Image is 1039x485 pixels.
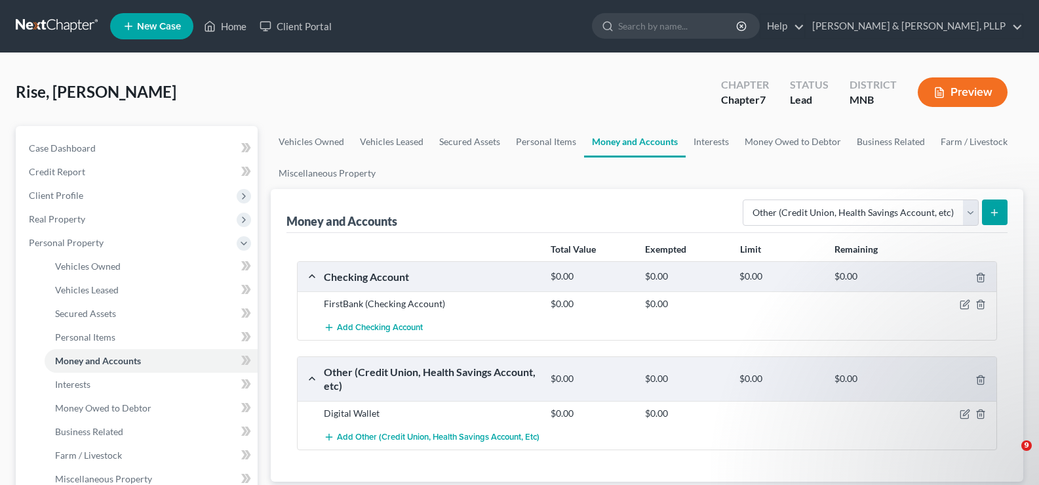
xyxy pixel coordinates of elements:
span: Money Owed to Debtor [55,402,151,413]
a: Vehicles Owned [271,126,352,158]
a: Interests [45,373,258,396]
a: Credit Report [18,160,258,184]
div: Money and Accounts [286,213,397,229]
span: Real Property [29,213,85,224]
a: Farm / Livestock [45,444,258,467]
div: Chapter [721,93,769,108]
div: Other (Credit Union, Health Savings Account, etc) [317,365,544,393]
a: Help [760,14,804,38]
a: Client Portal [253,14,338,38]
div: District [850,77,897,93]
div: $0.00 [638,270,733,283]
span: Money and Accounts [55,355,141,366]
div: $0.00 [638,373,733,385]
a: Personal Items [45,326,258,349]
span: Add Checking Account [337,323,423,333]
button: Add Other (Credit Union, Health Savings Account, etc) [324,425,539,450]
div: $0.00 [544,297,638,310]
a: Money and Accounts [45,349,258,373]
a: Money and Accounts [584,126,686,158]
a: Interests [686,126,737,158]
div: Chapter [721,77,769,93]
button: Preview [918,77,1008,107]
span: Personal Property [29,237,104,248]
div: $0.00 [828,270,922,283]
span: Vehicles Owned [55,261,121,272]
div: $0.00 [638,297,733,310]
span: 7 [760,93,766,106]
div: Lead [790,93,829,108]
div: $0.00 [733,270,827,283]
div: FirstBank (Checking Account) [317,297,544,310]
div: Digital Wallet [317,407,544,420]
span: 9 [1021,440,1032,451]
input: Search by name... [618,14,738,38]
div: Checking Account [317,270,544,284]
a: Vehicles Leased [352,126,431,158]
a: Vehicles Owned [45,255,258,278]
a: Home [197,14,253,38]
span: Farm / Livestock [55,450,122,461]
div: $0.00 [733,373,827,385]
iframe: Intercom live chat [994,440,1026,472]
strong: Limit [740,243,761,255]
a: Secured Assets [431,126,508,158]
a: Money Owed to Debtor [45,396,258,420]
span: Interests [55,379,90,390]
a: Personal Items [508,126,584,158]
div: MNB [850,93,897,108]
span: Case Dashboard [29,142,96,154]
a: Business Related [45,420,258,444]
span: Rise, [PERSON_NAME] [16,82,176,101]
strong: Remaining [834,243,878,255]
span: New Case [137,22,181,32]
a: Miscellaneous Property [271,158,383,189]
span: Vehicles Leased [55,284,119,295]
div: $0.00 [638,407,733,420]
div: $0.00 [544,270,638,283]
a: Money Owed to Debtor [737,126,849,158]
span: Miscellaneous Property [55,473,152,484]
div: Status [790,77,829,93]
a: Case Dashboard [18,137,258,160]
div: $0.00 [828,373,922,385]
a: Business Related [849,126,933,158]
a: [PERSON_NAME] & [PERSON_NAME], PLLP [806,14,1023,38]
a: Vehicles Leased [45,278,258,302]
strong: Total Value [551,243,596,255]
button: Add Checking Account [324,316,423,340]
span: Business Related [55,426,123,437]
span: Credit Report [29,166,85,177]
strong: Exempted [645,243,686,255]
span: Client Profile [29,190,83,201]
span: Secured Assets [55,308,116,319]
div: $0.00 [544,407,638,420]
span: Add Other (Credit Union, Health Savings Account, etc) [337,432,539,442]
span: Personal Items [55,331,115,343]
a: Farm / Livestock [933,126,1015,158]
a: Secured Assets [45,302,258,326]
div: $0.00 [544,373,638,385]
